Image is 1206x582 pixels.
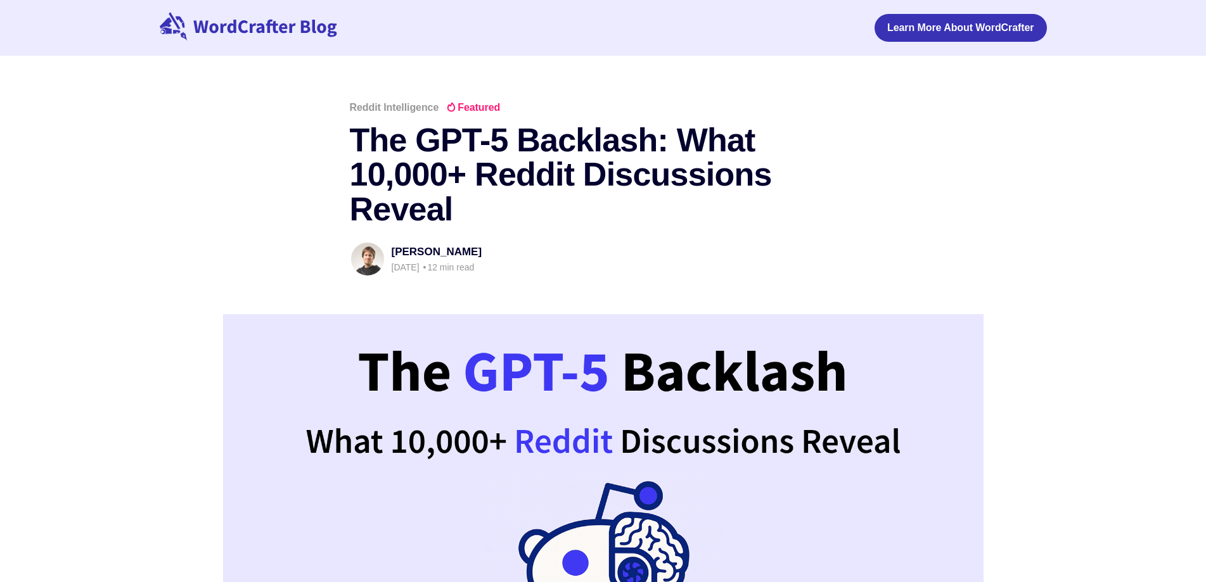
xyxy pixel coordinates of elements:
[446,103,500,113] span: Featured
[392,262,420,272] time: [DATE]
[350,102,439,113] a: Reddit Intelligence
[351,243,384,275] img: Federico Pascual
[350,241,385,277] a: Read more of Federico Pascual
[392,246,482,258] a: [PERSON_NAME]
[421,262,474,272] span: 12 min read
[423,262,426,273] span: •
[875,14,1047,42] a: Learn More About WordCrafter
[350,123,857,227] h1: The GPT-5 Backlash: What 10,000+ Reddit Discussions Reveal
